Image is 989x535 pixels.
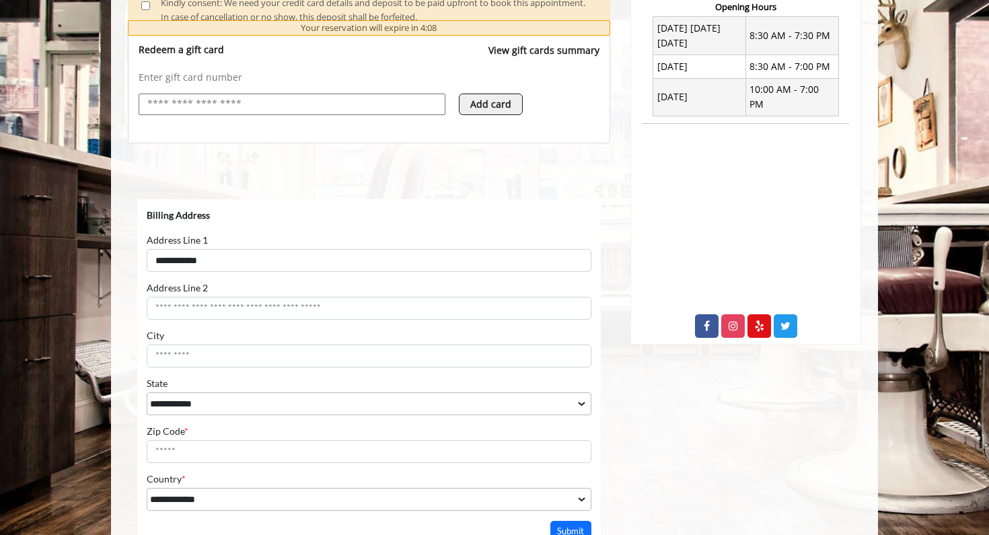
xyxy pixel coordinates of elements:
td: 8:30 AM - 7:00 PM [745,55,838,78]
p: Enter gift card number [139,71,599,84]
td: [DATE] [653,78,746,116]
td: [DATE] [DATE] [DATE] [653,17,746,55]
button: Add card [459,94,523,115]
td: [DATE] [653,55,746,78]
td: 10:00 AM - 7:00 PM [745,78,838,116]
div: Your reservation will expire in 4:08 [128,20,610,36]
a: View gift cards summary [488,43,599,71]
td: 8:30 AM - 7:30 PM [745,17,838,55]
p: Redeem a gift card [139,43,224,57]
h3: Opening Hours [643,2,849,11]
button: Submit [413,322,455,343]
